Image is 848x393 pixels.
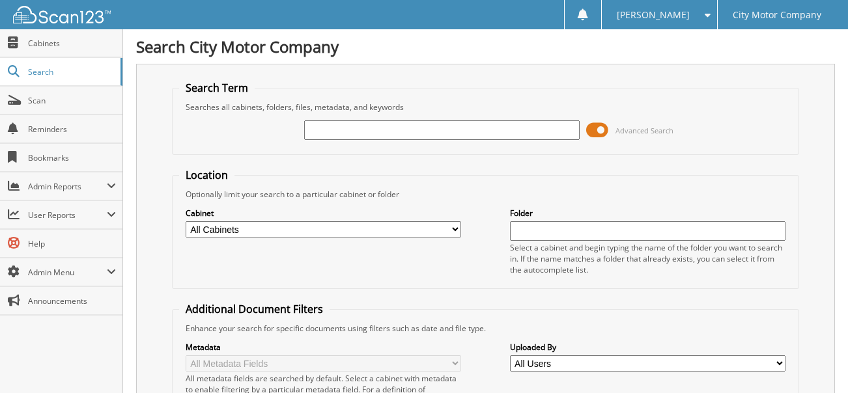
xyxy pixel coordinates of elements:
[186,342,462,353] label: Metadata
[28,124,116,135] span: Reminders
[28,152,116,163] span: Bookmarks
[28,66,114,77] span: Search
[28,238,116,249] span: Help
[510,242,786,275] div: Select a cabinet and begin typing the name of the folder you want to search in. If the name match...
[136,36,835,57] h1: Search City Motor Company
[179,302,330,316] legend: Additional Document Filters
[510,208,786,219] label: Folder
[617,11,690,19] span: [PERSON_NAME]
[510,342,786,353] label: Uploaded By
[28,38,116,49] span: Cabinets
[28,295,116,306] span: Announcements
[28,95,116,106] span: Scan
[179,189,793,200] div: Optionally limit your search to a particular cabinet or folder
[615,126,673,135] span: Advanced Search
[28,210,107,221] span: User Reports
[733,11,821,19] span: City Motor Company
[179,102,793,113] div: Searches all cabinets, folders, files, metadata, and keywords
[13,6,111,23] img: scan123-logo-white.svg
[28,267,107,278] span: Admin Menu
[179,81,255,95] legend: Search Term
[179,168,234,182] legend: Location
[186,208,462,219] label: Cabinet
[179,323,793,334] div: Enhance your search for specific documents using filters such as date and file type.
[28,181,107,192] span: Admin Reports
